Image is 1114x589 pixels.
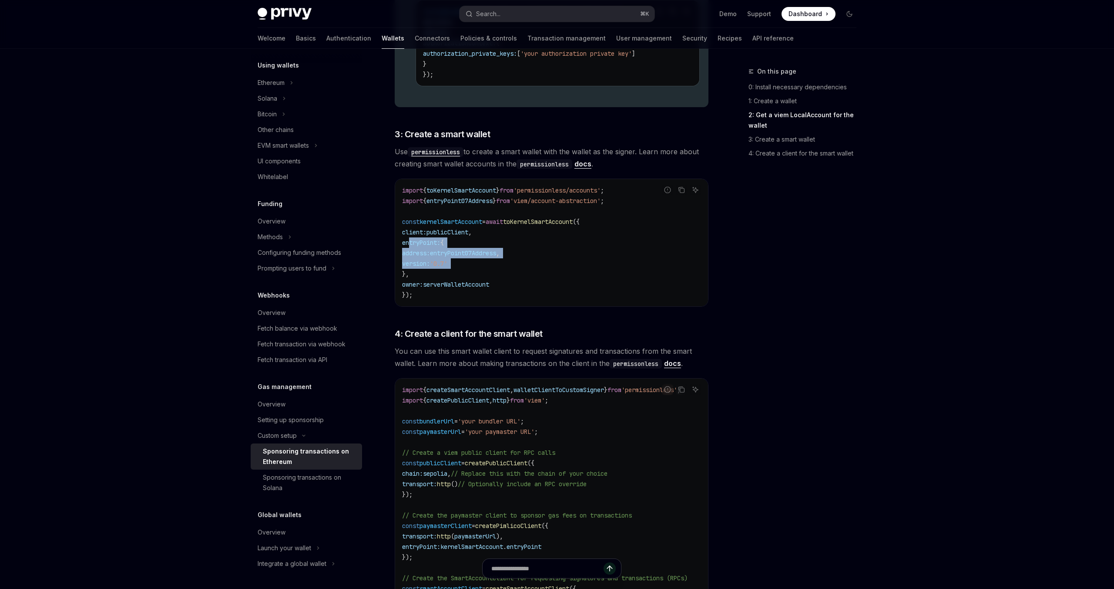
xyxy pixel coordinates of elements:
span: ; [601,186,604,194]
span: createPublicClient [465,459,527,467]
a: Configuring funding methods [251,245,362,261]
span: publicClient [426,228,468,236]
a: docs [664,359,681,368]
div: Methods [258,232,283,242]
span: 3: Create a smart wallet [395,128,490,140]
span: 'viem/account-abstraction' [510,197,601,205]
a: Overview [251,213,362,229]
span: = [482,218,486,226]
h5: Funding [258,199,282,209]
span: entryPoint07Address [426,197,493,205]
span: createPublicClient [426,396,489,404]
span: { [423,386,426,394]
button: Copy the contents from the code block [676,184,687,196]
img: dark logo [258,8,312,20]
span: }); [402,291,413,299]
a: Recipes [718,28,742,49]
a: Transaction management [527,28,606,49]
span: // Create a viem public client for RPC calls [402,449,555,457]
a: Other chains [251,122,362,138]
span: } [423,60,426,68]
span: , [496,249,500,257]
a: API reference [752,28,794,49]
a: Whitelabel [251,169,362,185]
span: from [607,386,621,394]
a: Fetch transaction via API [251,352,362,368]
span: createSmartAccountClient [426,386,510,394]
h5: Webhooks [258,290,290,301]
div: Other chains [258,125,294,135]
a: permissionless [408,147,463,156]
a: Welcome [258,28,285,49]
div: Integrate a global wallet [258,559,326,569]
button: Toggle Integrate a global wallet section [251,556,362,572]
h5: Gas management [258,382,312,392]
span: chain: [402,470,423,477]
span: 'your authorization private key' [520,50,632,58]
span: ; [545,396,548,404]
div: Fetch transaction via webhook [258,339,346,349]
button: Toggle Prompting users to fund section [251,261,362,276]
span: } [496,186,500,194]
button: Toggle Custom setup section [251,428,362,443]
button: Ask AI [690,384,701,395]
div: Sponsoring transactions on Solana [263,472,357,493]
a: Basics [296,28,316,49]
span: await [486,218,503,226]
div: Ethereum [258,78,285,88]
span: 'permissionless/accounts' [513,186,601,194]
span: ({ [541,522,548,530]
button: Toggle Ethereum section [251,75,362,91]
span: from [500,186,513,194]
a: Authentication [326,28,371,49]
a: Wallets [382,28,404,49]
a: Overview [251,396,362,412]
code: permissionless [408,147,463,157]
span: 4: Create a client for the smart wallet [395,328,543,340]
a: Overview [251,305,362,321]
span: import [402,386,423,394]
span: } [604,386,607,394]
a: Setting up sponsorship [251,412,362,428]
a: Sponsoring transactions on Solana [251,470,362,496]
span: , [489,396,493,404]
span: '0.7' [430,260,447,267]
span: walletClientToCustomSigner [513,386,604,394]
div: Prompting users to fund [258,263,326,274]
a: UI components [251,153,362,169]
code: permissionless [517,159,572,169]
span: = [461,459,465,467]
span: http [493,396,507,404]
span: import [402,396,423,404]
span: ; [520,417,524,425]
button: Copy the contents from the code block [676,384,687,395]
span: On this page [757,66,796,77]
a: 4: Create a client for the smart wallet [748,146,863,160]
span: bundlerUrl [419,417,454,425]
div: Overview [258,399,285,410]
div: Overview [258,527,285,538]
a: Policies & controls [460,28,517,49]
span: { [440,239,444,247]
div: Bitcoin [258,109,277,119]
span: const [402,459,419,467]
span: 'permissionless' [621,386,677,394]
span: = [472,522,475,530]
span: import [402,186,423,194]
span: Use to create a smart wallet with the wallet as the signer. Learn more about creating smart walle... [395,146,708,170]
span: ({ [573,218,580,226]
span: kernelSmartAccount [419,218,482,226]
span: () [451,480,458,488]
span: // Replace this with the chain of your choice [451,470,607,477]
button: Toggle Bitcoin section [251,106,362,122]
a: Security [682,28,707,49]
span: address: [402,249,430,257]
span: 'your paymaster URL' [465,428,534,436]
div: UI components [258,156,301,166]
div: EVM smart wallets [258,140,309,151]
a: Overview [251,525,362,540]
div: Whitelabel [258,172,288,182]
span: http [437,480,451,488]
div: Solana [258,93,277,104]
span: from [510,396,524,404]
